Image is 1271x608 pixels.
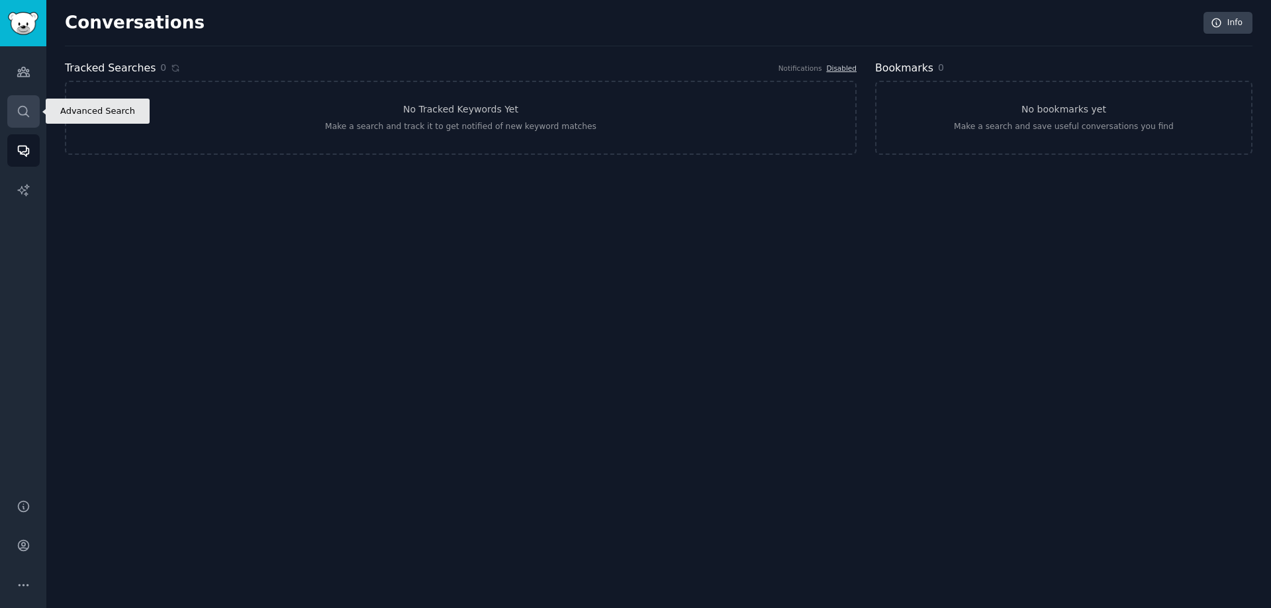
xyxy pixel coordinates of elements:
[325,121,596,133] div: Make a search and track it to get notified of new keyword matches
[65,60,156,77] h2: Tracked Searches
[1203,12,1252,34] a: Info
[875,81,1252,155] a: No bookmarks yetMake a search and save useful conversations you find
[954,121,1174,133] div: Make a search and save useful conversations you find
[403,103,518,116] h3: No Tracked Keywords Yet
[65,13,205,34] h2: Conversations
[8,12,38,35] img: GummySearch logo
[65,81,857,155] a: No Tracked Keywords YetMake a search and track it to get notified of new keyword matches
[938,62,944,73] span: 0
[1021,103,1106,116] h3: No bookmarks yet
[875,60,933,77] h2: Bookmarks
[826,64,857,72] a: Disabled
[778,64,822,73] div: Notifications
[160,61,166,75] span: 0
